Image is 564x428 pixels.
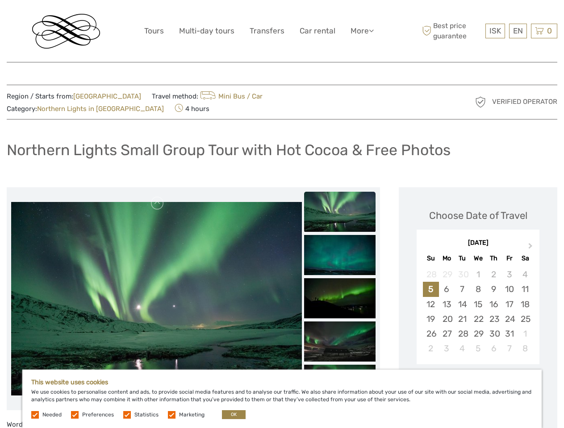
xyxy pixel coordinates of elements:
div: Choose Tuesday, October 28th, 2025 [455,326,470,341]
div: Choose Friday, October 10th, 2025 [501,282,517,296]
div: Not available Sunday, September 28th, 2025 [423,267,439,282]
div: Choose Tuesday, October 7th, 2025 [455,282,470,296]
div: Choose Sunday, October 12th, 2025 [423,297,439,312]
div: Choose Thursday, October 9th, 2025 [486,282,501,296]
label: Preferences [82,411,114,419]
div: Not available Saturday, October 4th, 2025 [517,267,533,282]
div: Choose Saturday, October 11th, 2025 [517,282,533,296]
a: Multi-day tours [179,25,234,37]
a: Tours [144,25,164,37]
div: Choose Wednesday, November 5th, 2025 [470,341,486,356]
div: Choose Saturday, October 25th, 2025 [517,312,533,326]
div: Not available Friday, October 3rd, 2025 [501,267,517,282]
div: Choose Monday, October 6th, 2025 [439,282,455,296]
div: Choose Sunday, October 26th, 2025 [423,326,439,341]
img: bc1d2aabe9a142a4b7e73f0ed816b8b0_slider_thumbnail.jpg [304,321,376,362]
div: Not available Tuesday, September 30th, 2025 [455,267,470,282]
div: Mo [439,252,455,264]
h1: Northern Lights Small Group Tour with Hot Cocoa & Free Photos [7,141,451,159]
div: Choose Monday, October 13th, 2025 [439,297,455,312]
div: Su [423,252,439,264]
div: Choose Friday, October 31st, 2025 [501,326,517,341]
span: Category: [7,104,164,114]
div: Sa [517,252,533,264]
img: Reykjavik Residence [32,14,100,49]
div: Choose Saturday, November 1st, 2025 [517,326,533,341]
div: Choose Monday, November 3rd, 2025 [439,341,455,356]
img: 915ebd864ea0428684ea00c7094f36d7_slider_thumbnail.jpg [304,235,376,275]
div: Choose Saturday, November 8th, 2025 [517,341,533,356]
a: More [351,25,374,37]
div: We use cookies to personalise content and ads, to provide social media features and to analyse ou... [22,370,542,428]
div: Choose Tuesday, October 14th, 2025 [455,297,470,312]
a: [GEOGRAPHIC_DATA] [73,92,141,100]
span: 4 hours [175,102,209,115]
div: Choose Sunday, October 5th, 2025 [423,282,439,296]
div: Choose Monday, October 20th, 2025 [439,312,455,326]
div: Choose Sunday, October 19th, 2025 [423,312,439,326]
img: verified_operator_grey_128.png [473,95,488,109]
div: Fr [501,252,517,264]
label: Statistics [134,411,159,419]
button: OK [222,410,246,419]
label: Marketing [179,411,205,419]
div: Choose Wednesday, October 29th, 2025 [470,326,486,341]
span: Best price guarantee [420,21,483,41]
a: Car rental [300,25,335,37]
a: Mini Bus / Car [198,92,263,100]
div: Choose Thursday, October 16th, 2025 [486,297,501,312]
div: [DATE] [417,239,539,248]
img: af83fa3f23d543e69e18620d66ccb65d_slider_thumbnail.jpg [304,365,376,405]
div: month 2025-10 [419,267,536,356]
div: Choose Friday, October 24th, 2025 [501,312,517,326]
div: Th [486,252,501,264]
div: Choose Tuesday, October 21st, 2025 [455,312,470,326]
div: Not available Wednesday, October 1st, 2025 [470,267,486,282]
div: Choose Wednesday, October 15th, 2025 [470,297,486,312]
span: Travel method: [152,90,263,102]
img: 2029fcbb51f347a5b6e6920e1f9c3fc5_slider_thumbnail.jpg [304,192,376,232]
div: Choose Saturday, October 18th, 2025 [517,297,533,312]
div: Choose Monday, October 27th, 2025 [439,326,455,341]
div: Choose Date of Travel [429,209,527,222]
img: 2029fcbb51f347a5b6e6920e1f9c3fc5_main_slider.jpg [11,202,302,396]
span: ISK [489,26,501,35]
div: Choose Thursday, October 30th, 2025 [486,326,501,341]
div: We [470,252,486,264]
div: Choose Thursday, November 6th, 2025 [486,341,501,356]
a: Northern Lights in [GEOGRAPHIC_DATA] [37,105,164,113]
div: Choose Sunday, November 2nd, 2025 [423,341,439,356]
div: Not available Thursday, October 2nd, 2025 [486,267,501,282]
div: Tu [455,252,470,264]
button: Next Month [524,241,539,255]
div: Choose Wednesday, October 22nd, 2025 [470,312,486,326]
div: Choose Wednesday, October 8th, 2025 [470,282,486,296]
span: Verified Operator [492,97,557,107]
div: Choose Friday, October 17th, 2025 [501,297,517,312]
div: Not available Monday, September 29th, 2025 [439,267,455,282]
div: EN [509,24,527,38]
img: d322386f0a744a9eb87ac8437f13106d_slider_thumbnail.jpg [304,278,376,318]
span: Region / Starts from: [7,92,141,101]
span: 0 [546,26,553,35]
div: Choose Thursday, October 23rd, 2025 [486,312,501,326]
a: Transfers [250,25,284,37]
div: Choose Tuesday, November 4th, 2025 [455,341,470,356]
div: Choose Friday, November 7th, 2025 [501,341,517,356]
h5: This website uses cookies [31,379,533,386]
label: Needed [42,411,62,419]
